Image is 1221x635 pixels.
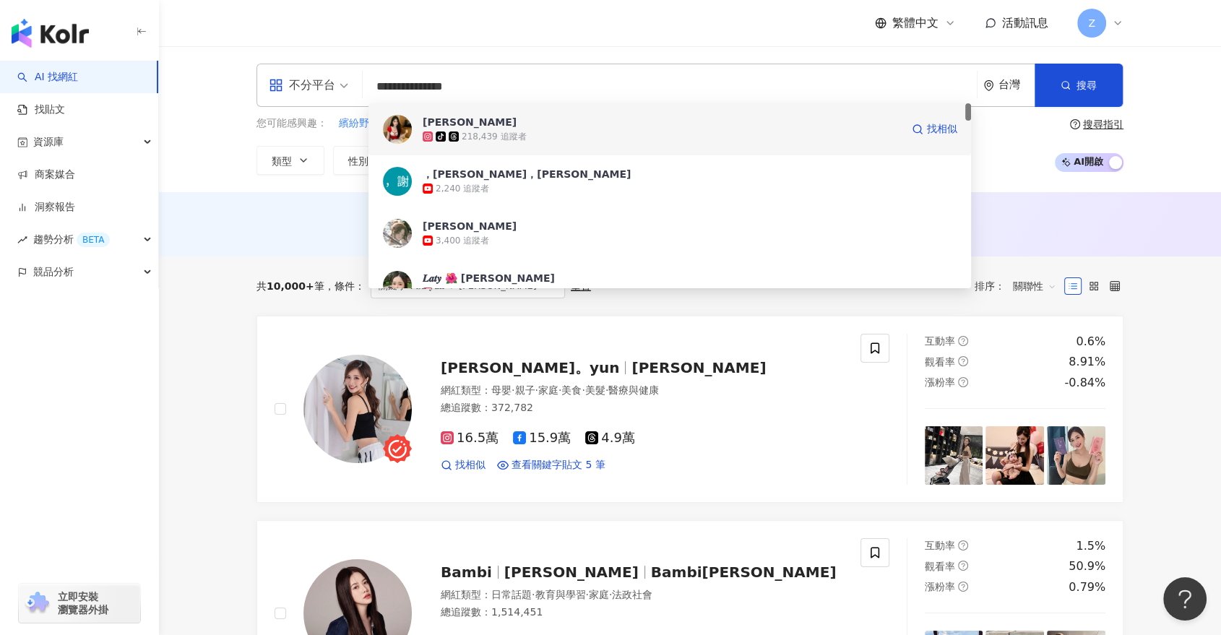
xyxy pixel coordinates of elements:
span: 類型 [272,155,292,167]
img: KOL Avatar [303,355,412,463]
div: 1,038 追蹤者 [436,287,489,299]
span: [PERSON_NAME]。yun [441,359,619,376]
button: 性別 [333,146,401,175]
div: 網紅類型 ： [441,384,843,398]
span: 醫療與健康 [608,384,659,396]
span: 趨勢分析 [33,223,110,256]
span: Z [1088,15,1095,31]
span: · [582,384,584,396]
a: 找相似 [441,458,486,472]
span: · [535,384,538,396]
span: 繁體中文 [892,15,939,31]
div: 搜尋指引 [1083,118,1123,130]
span: 日常話題 [491,589,532,600]
span: · [512,384,514,396]
span: 教育與學習 [535,589,585,600]
span: 家庭 [538,384,558,396]
span: 性別 [348,155,368,167]
iframe: Help Scout Beacon - Open [1163,577,1207,621]
a: chrome extension立即安裝 瀏覽器外掛 [19,584,140,623]
span: 觀看率 [925,561,955,572]
span: rise [17,235,27,245]
span: 10,000+ [267,280,314,292]
img: KOL Avatar [383,219,412,248]
span: question-circle [958,582,968,592]
span: [PERSON_NAME] [631,359,766,376]
div: 0.79% [1069,579,1105,595]
img: KOL Avatar [383,167,412,196]
span: 找相似 [455,458,486,472]
a: 找相似 [912,115,957,144]
div: 218,439 追蹤者 [462,131,526,143]
div: 不分平台 [269,74,335,97]
div: 共 筆 [256,280,324,292]
span: question-circle [958,356,968,366]
span: 關聯性 [1013,275,1056,298]
span: 條件 ： [324,280,365,292]
a: 找貼文 [17,103,65,117]
span: question-circle [958,377,968,387]
span: 15.9萬 [513,431,571,446]
span: 互動率 [925,540,955,551]
img: post-image [925,426,983,485]
span: 親子 [514,384,535,396]
a: 洞察報告 [17,200,75,215]
div: 台灣 [998,79,1035,91]
span: 找相似 [926,122,957,137]
span: 立即安裝 瀏覽器外掛 [58,590,108,616]
div: 2,240 追蹤者 [436,183,489,195]
div: 總追蹤數 ： 372,782 [441,401,843,415]
div: 網紅類型 ： [441,588,843,602]
div: 8.91% [1069,354,1105,370]
span: 競品分析 [33,256,74,288]
span: question-circle [1070,119,1080,129]
span: 法政社會 [612,589,652,600]
div: [PERSON_NAME] [423,219,517,233]
span: · [585,589,588,600]
span: 繽紛野餐派對套裝 [339,116,420,131]
span: 資源庫 [33,126,64,158]
img: logo [12,19,89,48]
span: 母嬰 [491,384,512,396]
span: environment [983,80,994,91]
span: question-circle [958,336,968,346]
img: KOL Avatar [383,271,412,300]
div: ，[PERSON_NAME]，[PERSON_NAME] [423,167,631,181]
div: 排序： [975,275,1064,298]
span: question-circle [958,561,968,571]
a: searchAI 找網紅 [17,70,78,85]
a: 商案媒合 [17,168,75,182]
span: · [609,589,612,600]
span: 查看關鍵字貼文 5 筆 [512,458,605,472]
span: 漲粉率 [925,581,955,592]
span: · [532,589,535,600]
button: 繽紛野餐派對套裝 [338,116,420,131]
div: 0.6% [1076,334,1105,350]
div: 3,400 追蹤者 [436,235,489,247]
div: 𝑳𝒂𝒕𝒚 🌺 [PERSON_NAME] [423,271,555,285]
span: 16.5萬 [441,431,499,446]
span: [PERSON_NAME] [504,563,639,581]
button: 類型 [256,146,324,175]
div: 1.5% [1076,538,1105,554]
a: KOL Avatar[PERSON_NAME]。yun[PERSON_NAME]網紅類型：母嬰·親子·家庭·美食·美髮·醫療與健康總追蹤數：372,78216.5萬15.9萬4.9萬找相似查看關... [256,316,1123,503]
span: Bambi[PERSON_NAME] [651,563,837,581]
span: 搜尋 [1077,79,1097,91]
a: 查看關鍵字貼文 5 筆 [497,458,605,472]
span: 您可能感興趣： [256,116,327,131]
button: 搜尋 [1035,64,1123,107]
span: 漲粉率 [925,376,955,388]
div: -0.84% [1064,375,1105,391]
div: BETA [77,233,110,247]
span: 家庭 [589,589,609,600]
div: [PERSON_NAME] [423,115,517,129]
span: 互動率 [925,335,955,347]
span: 美髮 [585,384,605,396]
img: KOL Avatar [383,115,412,144]
span: appstore [269,78,283,92]
span: 美食 [561,384,582,396]
span: 活動訊息 [1002,16,1048,30]
img: post-image [1047,426,1105,485]
span: Bambi [441,563,492,581]
span: question-circle [958,540,968,550]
